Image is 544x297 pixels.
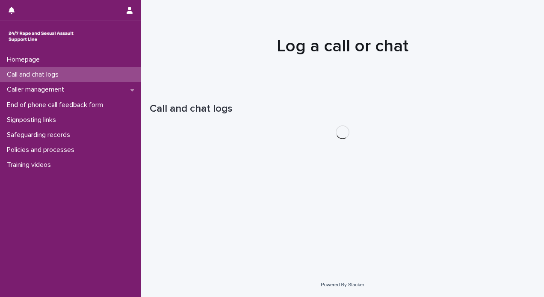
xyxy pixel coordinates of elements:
p: Call and chat logs [3,71,65,79]
img: rhQMoQhaT3yELyF149Cw [7,28,75,45]
a: Powered By Stacker [321,282,364,287]
p: Policies and processes [3,146,81,154]
p: Signposting links [3,116,63,124]
h1: Call and chat logs [150,103,535,115]
p: Caller management [3,86,71,94]
p: Training videos [3,161,58,169]
h1: Log a call or chat [150,36,535,56]
p: Safeguarding records [3,131,77,139]
p: Homepage [3,56,47,64]
p: End of phone call feedback form [3,101,110,109]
